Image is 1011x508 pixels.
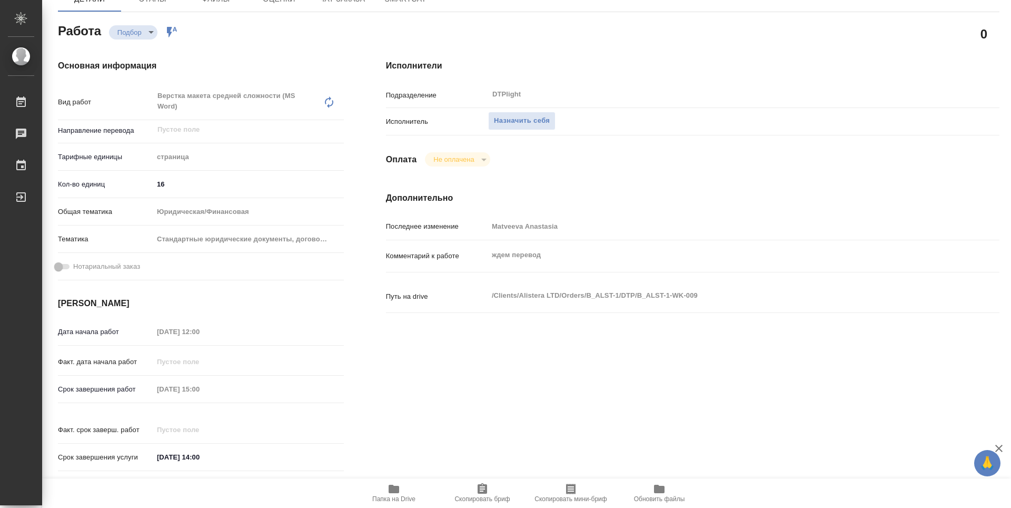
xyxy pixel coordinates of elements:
p: Комментарий к работе [386,251,488,261]
input: Пустое поле [156,123,319,136]
input: ✎ Введи что-нибудь [153,450,245,465]
p: Путь на drive [386,291,488,302]
button: Не оплачена [430,155,477,164]
span: Нотариальный заказ [73,261,140,272]
p: Исполнитель [386,116,488,127]
p: Срок завершения услуги [58,452,153,463]
h4: Дополнительно [386,192,999,204]
p: Направление перевода [58,125,153,136]
input: Пустое поле [488,219,948,234]
p: Вид работ [58,97,153,108]
input: ✎ Введи что-нибудь [153,177,344,192]
div: Подбор [109,25,157,40]
button: Скопировать мини-бриф [527,478,615,508]
h2: Работа [58,21,101,40]
button: Назначить себя [488,112,556,130]
h4: Исполнители [386,60,999,72]
h4: Оплата [386,153,417,166]
button: Папка на Drive [350,478,438,508]
button: Обновить файлы [615,478,703,508]
input: Пустое поле [153,422,245,437]
h2: 0 [980,25,987,43]
p: Тарифные единицы [58,152,153,162]
div: Стандартные юридические документы, договоры, уставы [153,230,344,248]
textarea: ждем перевод [488,246,948,264]
p: Общая тематика [58,207,153,217]
p: Факт. срок заверш. работ [58,425,153,435]
div: Подбор [425,152,490,167]
p: Кол-во единиц [58,179,153,190]
button: Скопировать бриф [438,478,527,508]
span: Назначить себя [494,115,550,127]
p: Подразделение [386,90,488,101]
span: 🙏 [978,452,996,474]
h4: [PERSON_NAME] [58,297,344,310]
p: Дата начала работ [58,327,153,337]
button: Подбор [114,28,145,37]
input: Пустое поле [153,354,245,369]
h4: Основная информация [58,60,344,72]
div: Юридическая/Финансовая [153,203,344,221]
p: Срок завершения работ [58,384,153,395]
p: Последнее изменение [386,221,488,232]
span: Скопировать бриф [454,495,510,503]
span: Скопировать мини-бриф [534,495,607,503]
button: 🙏 [974,450,1000,476]
span: Обновить файлы [634,495,685,503]
p: Факт. дата начала работ [58,357,153,367]
div: страница [153,148,344,166]
p: Тематика [58,234,153,245]
textarea: /Clients/Alistera LTD/Orders/B_ALST-1/DTP/B_ALST-1-WK-009 [488,287,948,305]
input: Пустое поле [153,382,245,397]
input: Пустое поле [153,324,245,339]
span: Папка на Drive [372,495,415,503]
